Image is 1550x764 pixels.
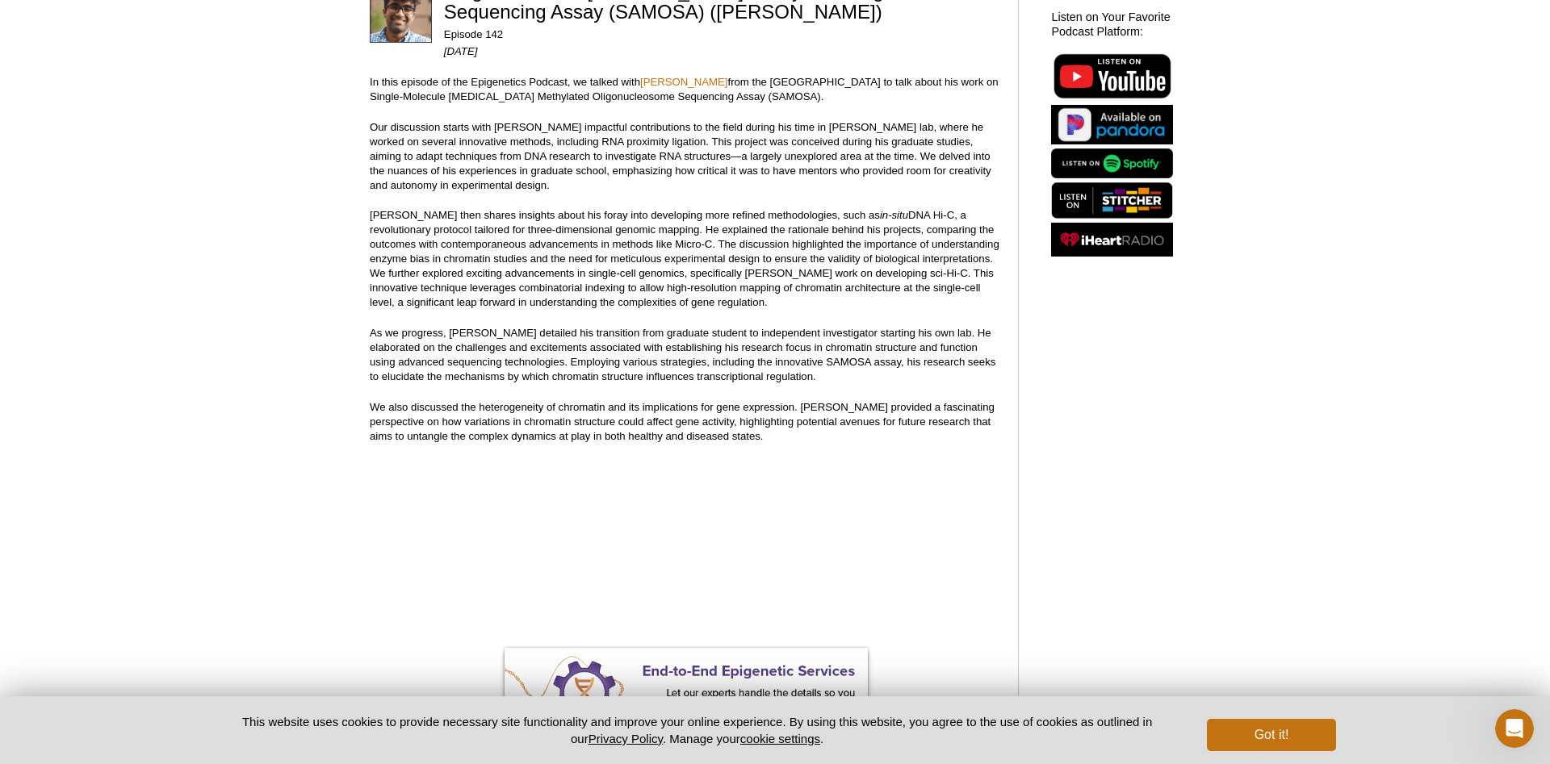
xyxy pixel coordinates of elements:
iframe: Single-Molecule Adenine Methylated Oligonucleosome Sequencing Assay (SAMOSA) (Vijay Ramani) [370,460,1002,581]
h2: Listen on Your Favorite Podcast Platform: [1051,10,1180,39]
a: [PERSON_NAME] [640,76,727,88]
p: [PERSON_NAME] then shares insights about his foray into developing more refined methodologies, su... [370,208,1002,310]
img: Listen on Spotify [1051,148,1173,178]
p: As we progress, [PERSON_NAME] detailed his transition from graduate student to independent invest... [370,326,1002,384]
img: Listen on iHeartRadio [1051,223,1173,257]
p: We also discussed the heterogeneity of chromatin and its implications for gene expression. [PERSO... [370,400,1002,444]
p: Our discussion starts with [PERSON_NAME] impactful contributions to the field during his time in ... [370,120,1002,193]
a: Privacy Policy [589,732,663,745]
p: Episode 142 [444,27,1003,42]
img: Listen on Pandora [1051,105,1173,144]
p: In this episode of the Epigenetics Podcast, we talked with from the [GEOGRAPHIC_DATA] to talk abo... [370,75,1002,104]
img: Listen on YouTube [1051,51,1173,101]
em: [DATE] [444,45,478,57]
button: Got it! [1207,719,1336,751]
em: in-situ [880,209,908,221]
img: Listen on Stitcher [1051,182,1173,219]
iframe: Intercom live chat [1495,709,1534,748]
p: This website uses cookies to provide necessary site functionality and improve your online experie... [214,713,1180,747]
button: cookie settings [740,732,820,745]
